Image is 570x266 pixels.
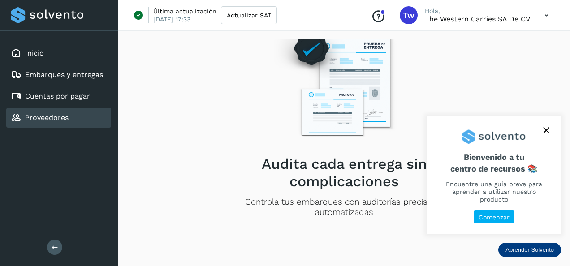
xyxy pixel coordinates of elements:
[25,92,90,100] a: Cuentas por pagar
[540,124,553,137] button: close,
[425,7,530,15] p: Hola,
[267,17,422,148] img: Empty state image
[216,197,472,218] p: Controla tus embarques con auditorías precisas y automatizadas
[25,70,103,79] a: Embarques y entregas
[6,108,111,128] div: Proveedores
[6,86,111,106] div: Cuentas por pagar
[25,49,44,57] a: Inicio
[227,12,271,18] span: Actualizar SAT
[221,6,277,24] button: Actualizar SAT
[25,113,69,122] a: Proveedores
[153,7,216,15] p: Última actualización
[437,152,550,173] span: Bienvenido a tu
[479,214,510,221] p: Comenzar
[505,246,554,253] p: Aprender Solvento
[498,243,561,257] div: Aprender Solvento
[6,65,111,85] div: Embarques y entregas
[6,43,111,63] div: Inicio
[153,15,190,23] p: [DATE] 17:33
[425,15,530,23] p: The western carries SA de CV
[216,155,472,190] h2: Audita cada entrega sin complicaciones
[437,180,550,203] p: Encuentre una guía breve para aprender a utilizar nuestro producto
[437,164,550,174] p: centro de recursos 📚
[427,116,561,234] div: Aprender Solvento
